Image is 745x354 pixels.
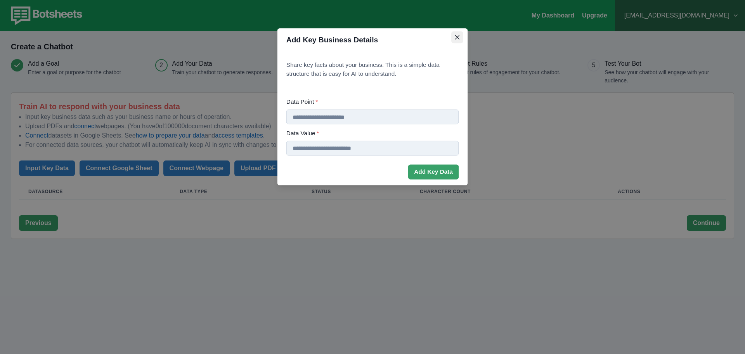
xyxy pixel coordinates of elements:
label: Data Value [286,129,454,138]
header: Add Key Business Details [277,28,468,51]
button: Close [451,31,463,44]
label: Data Point [286,98,454,106]
p: Share key facts about your business. This is a simple data structure that is easy for AI to under... [277,51,468,87]
button: Add Key Data [408,164,459,179]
